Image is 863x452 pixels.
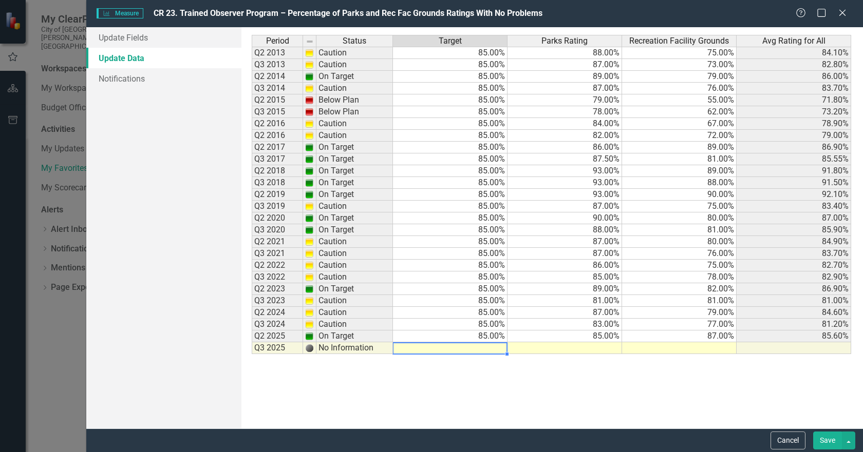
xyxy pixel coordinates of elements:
[316,153,393,165] td: On Target
[252,59,303,71] td: Q3 2013
[393,260,508,271] td: 85.00%
[622,236,737,248] td: 80.00%
[316,236,393,248] td: Caution
[316,142,393,153] td: On Target
[316,189,393,201] td: On Target
[252,130,303,142] td: Q2 2016
[622,130,737,142] td: 72.00%
[252,295,303,307] td: Q3 2023
[305,261,313,269] img: dHgTynNE8RwAAAABJRU5ErkJggg==
[252,283,303,295] td: Q2 2023
[737,83,851,94] td: 83.70%
[393,142,508,153] td: 85.00%
[252,47,303,59] td: Q2 2013
[252,248,303,260] td: Q3 2021
[305,108,313,116] img: XJsTHk0ajobq6Ovo30PZz5QWf9OEAAAAASUVORK5CYII=
[508,224,622,236] td: 88.00%
[622,177,737,189] td: 88.00%
[737,307,851,319] td: 84.60%
[508,283,622,295] td: 89.00%
[622,319,737,330] td: 77.00%
[316,94,393,106] td: Below Plan
[622,83,737,94] td: 76.00%
[266,36,289,46] span: Period
[508,295,622,307] td: 81.00%
[252,307,303,319] td: Q2 2024
[305,297,313,305] img: dHgTynNE8RwAAAABJRU5ErkJggg==
[508,236,622,248] td: 87.00%
[622,307,737,319] td: 79.00%
[316,212,393,224] td: On Target
[393,307,508,319] td: 85.00%
[622,283,737,295] td: 82.00%
[508,106,622,118] td: 78.00%
[508,130,622,142] td: 82.00%
[316,224,393,236] td: On Target
[305,49,313,57] img: dHgTynNE8RwAAAABJRU5ErkJggg==
[629,36,729,46] span: Recreation Facility Grounds
[737,248,851,260] td: 83.70%
[439,36,462,46] span: Target
[305,179,313,187] img: APn+hR+MH4cqAAAAAElFTkSuQmCC
[316,271,393,283] td: Caution
[393,118,508,130] td: 85.00%
[508,83,622,94] td: 87.00%
[316,71,393,83] td: On Target
[771,431,805,449] button: Cancel
[393,271,508,283] td: 85.00%
[305,273,313,281] img: dHgTynNE8RwAAAABJRU5ErkJggg==
[86,27,241,48] a: Update Fields
[393,295,508,307] td: 85.00%
[393,177,508,189] td: 85.00%
[508,71,622,83] td: 89.00%
[508,260,622,271] td: 86.00%
[316,118,393,130] td: Caution
[316,47,393,59] td: Caution
[737,283,851,295] td: 86.90%
[393,153,508,165] td: 85.00%
[508,330,622,342] td: 85.00%
[316,59,393,71] td: Caution
[393,106,508,118] td: 85.00%
[316,319,393,330] td: Caution
[316,260,393,271] td: Caution
[737,130,851,142] td: 79.00%
[316,201,393,212] td: Caution
[252,224,303,236] td: Q3 2020
[622,59,737,71] td: 73.00%
[305,155,313,163] img: APn+hR+MH4cqAAAAAElFTkSuQmCC
[508,201,622,212] td: 87.00%
[622,248,737,260] td: 76.00%
[97,8,143,18] span: Measure
[305,131,313,140] img: dHgTynNE8RwAAAABJRU5ErkJggg==
[252,189,303,201] td: Q2 2019
[508,319,622,330] td: 83.00%
[737,94,851,106] td: 71.80%
[622,71,737,83] td: 79.00%
[508,59,622,71] td: 87.00%
[737,106,851,118] td: 73.20%
[393,283,508,295] td: 85.00%
[622,47,737,59] td: 75.00%
[252,177,303,189] td: Q3 2018
[305,143,313,151] img: APn+hR+MH4cqAAAAAElFTkSuQmCC
[305,214,313,222] img: APn+hR+MH4cqAAAAAElFTkSuQmCC
[252,330,303,342] td: Q2 2025
[393,236,508,248] td: 85.00%
[393,189,508,201] td: 85.00%
[305,190,313,199] img: APn+hR+MH4cqAAAAAElFTkSuQmCC
[737,59,851,71] td: 82.80%
[252,165,303,177] td: Q2 2018
[541,36,588,46] span: Parks Rating
[305,61,313,69] img: dHgTynNE8RwAAAABJRU5ErkJggg==
[393,130,508,142] td: 85.00%
[737,271,851,283] td: 82.90%
[316,330,393,342] td: On Target
[393,165,508,177] td: 85.00%
[737,319,851,330] td: 81.20%
[252,94,303,106] td: Q2 2015
[622,106,737,118] td: 62.00%
[737,330,851,342] td: 85.60%
[252,319,303,330] td: Q3 2024
[737,71,851,83] td: 86.00%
